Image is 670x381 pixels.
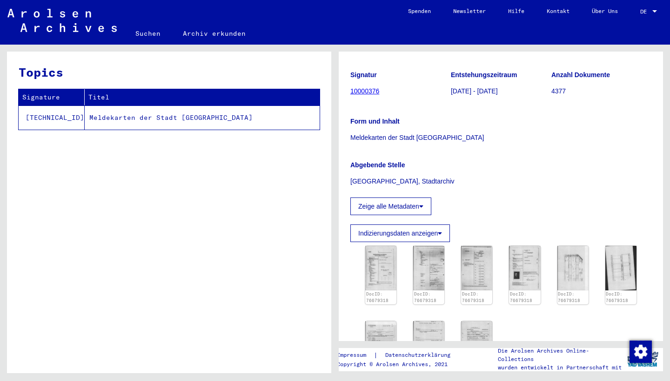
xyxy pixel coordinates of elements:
b: Form und Inhalt [350,118,400,125]
img: Zustimmung ändern [630,341,652,363]
img: yv_logo.png [625,348,660,371]
p: wurden entwickelt in Partnerschaft mit [498,363,623,372]
th: Signature [19,89,85,105]
a: Suchen [124,22,172,45]
a: DocID: 76679318 [606,291,628,303]
a: DocID: 76679318 [462,291,484,303]
p: Meldekarten der Stadt [GEOGRAPHIC_DATA] [350,133,651,143]
img: 005.jpg [557,246,589,290]
img: 007.jpg [365,321,396,365]
img: 001.jpg [365,246,396,290]
img: Arolsen_neg.svg [7,9,117,32]
button: Zeige alle Metadaten [350,197,431,215]
img: 008.jpg [413,321,444,365]
a: DocID: 76679318 [414,291,436,303]
a: Archiv erkunden [172,22,257,45]
td: [TECHNICAL_ID] [19,105,85,130]
img: 003.jpg [461,246,492,290]
a: Datenschutzerklärung [378,350,462,360]
p: [DATE] - [DATE] [451,86,551,96]
p: Die Arolsen Archives Online-Collections [498,347,623,363]
h3: Topics [19,63,319,81]
img: 006.jpg [605,246,636,290]
a: DocID: 76679318 [366,291,389,303]
span: DE [640,8,650,15]
b: Entstehungszeitraum [451,71,517,79]
div: | [337,350,462,360]
b: Abgebende Stelle [350,161,405,169]
p: 4377 [551,86,651,96]
img: 002.jpg [413,246,444,290]
button: Indizierungsdaten anzeigen [350,224,450,242]
a: Impressum [337,350,374,360]
img: 004.jpg [509,246,540,290]
b: Signatur [350,71,377,79]
p: [GEOGRAPHIC_DATA], Stadtarchiv [350,177,651,186]
img: 009.jpg [461,321,492,365]
th: Titel [85,89,320,105]
b: Anzahl Dokumente [551,71,610,79]
a: 10000376 [350,87,379,95]
a: DocID: 76679318 [558,291,580,303]
p: Copyright © Arolsen Archives, 2021 [337,360,462,368]
a: DocID: 76679318 [510,291,532,303]
td: Meldekarten der Stadt [GEOGRAPHIC_DATA] [85,105,320,130]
